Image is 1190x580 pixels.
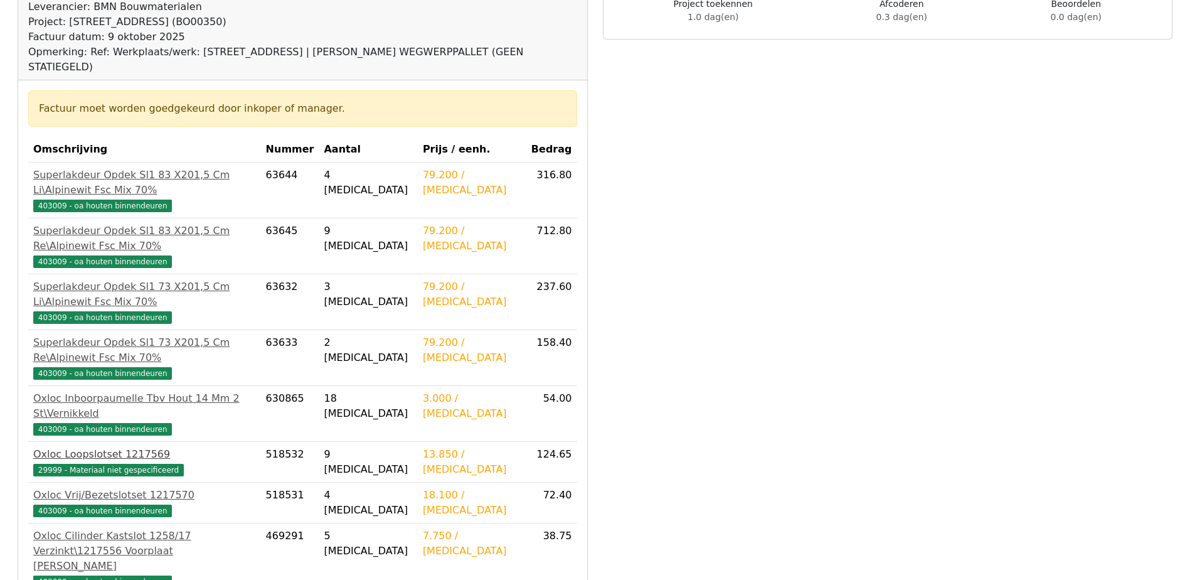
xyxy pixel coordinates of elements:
div: 13.850 / [MEDICAL_DATA] [423,447,520,477]
a: Superlakdeur Opdek Sl1 83 X201,5 Cm Li\Alpinewit Fsc Mix 70%403009 - oa houten binnendeuren [33,168,256,213]
div: Project: [STREET_ADDRESS] (BO00350) [28,14,577,30]
td: 63632 [261,274,319,330]
div: Oxloc Vrij/Bezetslotset 1217570 [33,488,256,503]
div: 4 [MEDICAL_DATA] [324,488,412,518]
div: 9 [MEDICAL_DATA] [324,223,412,254]
td: 518531 [261,483,319,524]
div: Superlakdeur Opdek Sl1 73 X201,5 Cm Li\Alpinewit Fsc Mix 70% [33,279,256,309]
span: 403009 - oa houten binnendeuren [33,200,172,212]
td: 124.65 [525,442,576,483]
div: Superlakdeur Opdek Sl1 73 X201,5 Cm Re\Alpinewit Fsc Mix 70% [33,335,256,365]
th: Nummer [261,137,319,163]
span: 403009 - oa houten binnendeuren [33,255,172,268]
div: 2 [MEDICAL_DATA] [324,335,412,365]
div: Oxloc Cilinder Kastslot 1258/17 Verzinkt\1217556 Voorplaat [PERSON_NAME] [33,529,256,574]
div: 79.200 / [MEDICAL_DATA] [423,279,520,309]
td: 63644 [261,163,319,218]
td: 316.80 [525,163,576,218]
div: Factuur moet worden goedgekeurd door inkoper of manager. [39,101,566,116]
span: 0.0 dag(en) [1051,12,1102,22]
div: 18.100 / [MEDICAL_DATA] [423,488,520,518]
th: Aantal [319,137,417,163]
th: Omschrijving [28,137,261,163]
div: Oxloc Inboorpaumelle Tbv Hout 14 Mm 2 St\Vernikkeld [33,391,256,421]
td: 712.80 [525,218,576,274]
div: 3 [MEDICAL_DATA] [324,279,412,309]
div: Superlakdeur Opdek Sl1 83 X201,5 Cm Re\Alpinewit Fsc Mix 70% [33,223,256,254]
div: 3.000 / [MEDICAL_DATA] [423,391,520,421]
a: Oxloc Vrij/Bezetslotset 1217570403009 - oa houten binnendeuren [33,488,256,518]
span: 29999 - Materiaal niet gespecificeerd [33,464,184,476]
td: 518532 [261,442,319,483]
div: 5 [MEDICAL_DATA] [324,529,412,559]
div: Superlakdeur Opdek Sl1 83 X201,5 Cm Li\Alpinewit Fsc Mix 70% [33,168,256,198]
td: 630865 [261,386,319,442]
div: 18 [MEDICAL_DATA] [324,391,412,421]
div: 7.750 / [MEDICAL_DATA] [423,529,520,559]
span: 403009 - oa houten binnendeuren [33,423,172,436]
div: 79.200 / [MEDICAL_DATA] [423,223,520,254]
td: 63633 [261,330,319,386]
td: 158.40 [525,330,576,386]
a: Superlakdeur Opdek Sl1 83 X201,5 Cm Re\Alpinewit Fsc Mix 70%403009 - oa houten binnendeuren [33,223,256,269]
a: Superlakdeur Opdek Sl1 73 X201,5 Cm Li\Alpinewit Fsc Mix 70%403009 - oa houten binnendeuren [33,279,256,325]
span: 403009 - oa houten binnendeuren [33,505,172,517]
a: Oxloc Inboorpaumelle Tbv Hout 14 Mm 2 St\Vernikkeld403009 - oa houten binnendeuren [33,391,256,436]
a: Oxloc Loopslotset 121756929999 - Materiaal niet gespecificeerd [33,447,256,477]
span: 403009 - oa houten binnendeuren [33,367,172,380]
div: Oxloc Loopslotset 1217569 [33,447,256,462]
div: Opmerking: Ref: Werkplaats/werk: [STREET_ADDRESS] | [PERSON_NAME] WEGWERPPALLET (GEEN STATIEGELD) [28,45,577,75]
span: 0.3 dag(en) [876,12,927,22]
a: Superlakdeur Opdek Sl1 73 X201,5 Cm Re\Alpinewit Fsc Mix 70%403009 - oa houten binnendeuren [33,335,256,380]
span: 1.0 dag(en) [688,12,738,22]
td: 72.40 [525,483,576,524]
th: Prijs / eenh. [418,137,525,163]
div: 79.200 / [MEDICAL_DATA] [423,168,520,198]
td: 237.60 [525,274,576,330]
td: 63645 [261,218,319,274]
div: 9 [MEDICAL_DATA] [324,447,412,477]
span: 403009 - oa houten binnendeuren [33,311,172,324]
div: Factuur datum: 9 oktober 2025 [28,30,577,45]
div: 4 [MEDICAL_DATA] [324,168,412,198]
th: Bedrag [525,137,576,163]
div: 79.200 / [MEDICAL_DATA] [423,335,520,365]
td: 54.00 [525,386,576,442]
